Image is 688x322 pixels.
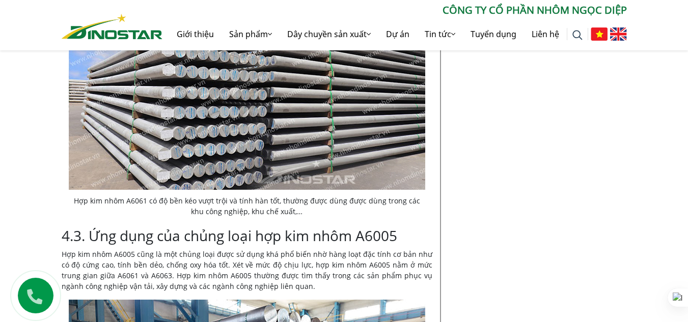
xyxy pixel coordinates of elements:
img: search [572,30,583,40]
a: Liên hệ [524,18,567,50]
p: CÔNG TY CỔ PHẦN NHÔM NGỌC DIỆP [162,3,627,18]
a: Giới thiệu [169,18,222,50]
span: 4.3. Ứng dụng của chủng loại hợp kim nhôm A6005 [62,226,397,245]
img: English [610,27,627,41]
span: Hợp kim nhôm A6005 cũng là một chủng loại được sử dụng khá phổ biến nhờ hàng loạt đặc tính cơ bản... [62,249,432,291]
a: Dự án [378,18,417,50]
a: Tin tức [417,18,463,50]
img: Nhôm Dinostar [62,14,162,39]
a: Tuyển dụng [463,18,524,50]
a: Sản phẩm [222,18,280,50]
figcaption: Hợp kim nhôm A6061 có độ bền kéo vượt trội và tính hàn tốt, thường được dùng được dùng trong các ... [69,195,425,217]
img: Tiếng Việt [591,27,608,41]
a: Dây chuyền sản xuất [280,18,378,50]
